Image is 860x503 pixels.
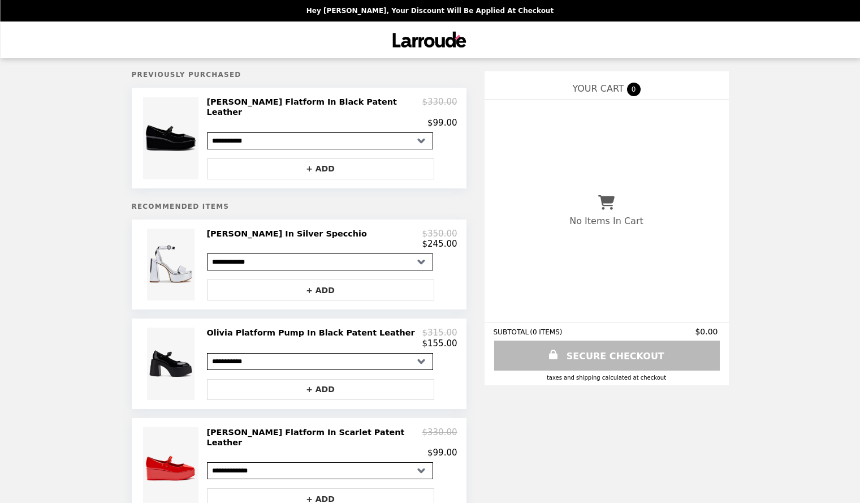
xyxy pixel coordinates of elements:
span: YOUR CART [572,83,624,94]
p: No Items In Cart [569,216,643,226]
span: 0 [627,83,641,96]
select: Select a product variant [207,462,433,479]
img: Brand Logo [389,28,471,51]
p: $330.00 [422,427,457,448]
img: Olivia Platform Pump In Black Patent Leather [147,328,198,399]
p: $155.00 [422,338,457,349]
p: $330.00 [422,97,457,118]
h2: [PERSON_NAME] In Silver Specchio [207,229,371,239]
p: $99.00 [427,448,457,458]
select: Select a product variant [207,132,433,149]
div: Taxes and Shipping calculated at checkout [494,375,720,381]
button: + ADD [207,158,434,179]
p: $350.00 [422,229,457,239]
span: $0.00 [695,327,719,336]
span: SUBTOTAL [494,328,530,336]
p: $99.00 [427,118,457,128]
p: Hey [PERSON_NAME], your discount will be applied at checkout [306,7,554,15]
p: $315.00 [422,328,457,338]
button: + ADD [207,280,434,300]
span: ( 0 ITEMS ) [530,328,562,336]
select: Select a product variant [207,353,433,370]
p: $245.00 [422,239,457,249]
h2: [PERSON_NAME] Flatform In Black Patent Leather [207,97,422,118]
h5: Recommended Items [132,203,466,210]
h2: Olivia Platform Pump In Black Patent Leather [207,328,420,338]
img: Blair Flatform In Black Patent Leather [143,97,201,179]
select: Select a product variant [207,253,433,270]
button: + ADD [207,379,434,400]
h5: Previously Purchased [132,71,466,79]
img: Dolly Sandal In Silver Specchio [147,229,198,300]
h2: [PERSON_NAME] Flatform In Scarlet Patent Leather [207,427,422,448]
